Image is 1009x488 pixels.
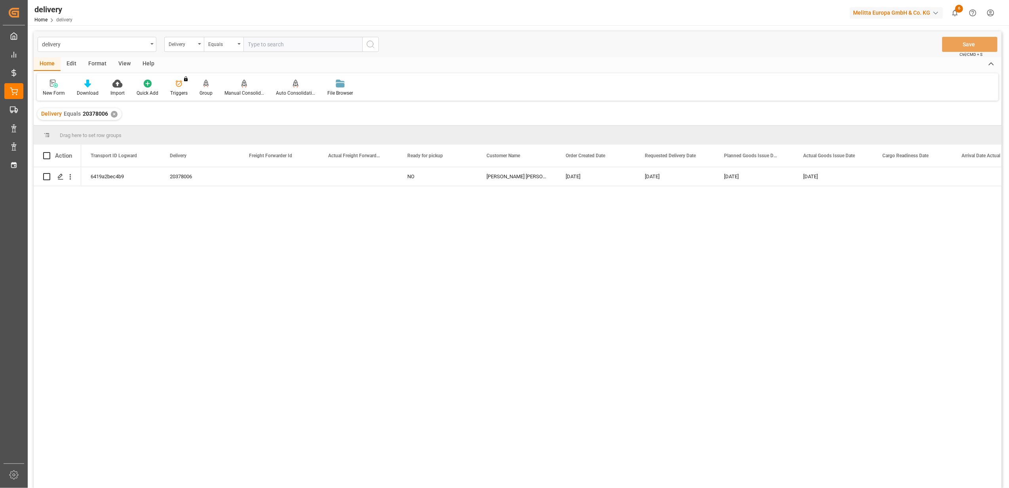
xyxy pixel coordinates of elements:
[170,153,186,158] span: Delivery
[34,167,81,186] div: Press SPACE to select this row.
[55,152,72,159] div: Action
[362,37,379,52] button: search button
[955,5,963,13] span: 6
[60,132,122,138] span: Drag here to set row groups
[724,153,777,158] span: Planned Goods Issue Date
[111,111,118,118] div: ✕
[41,111,62,117] span: Delivery
[169,39,196,48] div: Delivery
[200,90,213,97] div: Group
[91,153,137,158] span: Transport ID Logward
[398,167,477,186] div: NO
[407,153,443,158] span: Ready for pickup
[556,167,635,186] div: [DATE]
[486,153,520,158] span: Customer Name
[645,153,696,158] span: Requested Delivery Date
[946,4,964,22] button: show 6 new notifications
[61,57,82,71] div: Edit
[83,111,108,117] span: 20378006
[960,51,982,57] span: Ctrl/CMD + S
[112,57,137,71] div: View
[635,167,714,186] div: [DATE]
[81,167,160,186] div: 6419a2bec4b9
[961,153,1000,158] span: Arrival Date Actual
[882,153,929,158] span: Cargo Readiness Date
[328,153,381,158] span: Actual Freight Forwarder Id
[850,7,943,19] div: Melitta Europa GmbH & Co. KG
[243,37,362,52] input: Type to search
[204,37,243,52] button: open menu
[566,153,605,158] span: Order Created Date
[164,37,204,52] button: open menu
[249,153,292,158] span: Freight Forwarder Id
[714,167,794,186] div: [DATE]
[477,167,556,186] div: [PERSON_NAME] [PERSON_NAME] D ASQ
[137,57,160,71] div: Help
[43,90,65,97] div: New Form
[327,90,353,97] div: File Browser
[38,37,156,52] button: open menu
[34,17,48,23] a: Home
[137,90,158,97] div: Quick Add
[34,4,72,15] div: delivery
[82,57,112,71] div: Format
[42,39,148,49] div: delivery
[160,167,239,186] div: 20378006
[34,57,61,71] div: Home
[64,111,81,117] span: Equals
[224,90,264,97] div: Manual Consolidation
[794,167,873,186] div: [DATE]
[208,39,235,48] div: Equals
[276,90,315,97] div: Auto Consolidation
[110,90,125,97] div: Import
[850,5,946,20] button: Melitta Europa GmbH & Co. KG
[803,153,855,158] span: Actual Goods Issue Date
[942,37,998,52] button: Save
[964,4,982,22] button: Help Center
[77,90,99,97] div: Download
